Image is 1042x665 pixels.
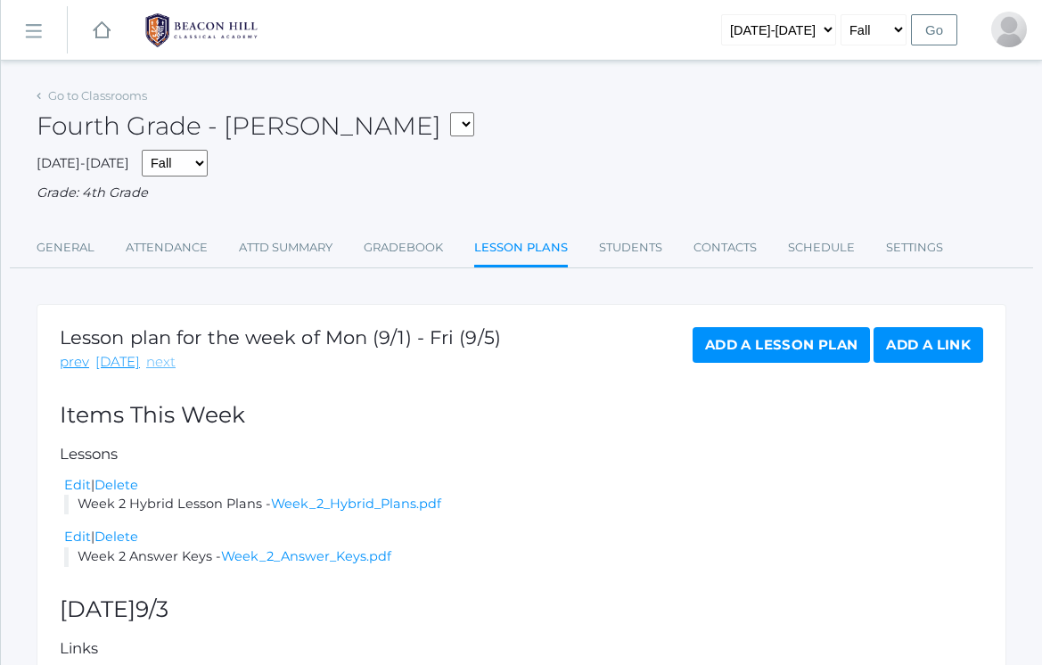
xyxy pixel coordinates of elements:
div: | [64,476,983,496]
a: Add a Link [874,327,983,363]
a: Students [599,230,662,266]
img: BHCALogos-05-308ed15e86a5a0abce9b8dd61676a3503ac9727e845dece92d48e8588c001991.png [135,8,268,53]
h1: Lesson plan for the week of Mon (9/1) - Fri (9/5) [60,327,501,348]
a: Edit [64,477,91,493]
a: General [37,230,94,266]
a: Attendance [126,230,208,266]
a: Week_2_Hybrid_Plans.pdf [271,496,441,512]
a: Delete [94,477,138,493]
div: | [64,528,983,547]
a: Settings [886,230,943,266]
li: Week 2 Answer Keys - [64,547,983,567]
a: Attd Summary [239,230,332,266]
a: Week_2_Answer_Keys.pdf [221,548,391,564]
a: Go to Classrooms [48,88,147,103]
h2: [DATE] [60,597,983,622]
h2: Fourth Grade - [PERSON_NAME] [37,112,474,141]
a: prev [60,352,89,373]
div: Heather Porter [991,12,1027,47]
a: [DATE] [95,352,140,373]
h5: Links [60,640,983,656]
a: Add a Lesson Plan [693,327,870,363]
h5: Lessons [60,446,983,462]
input: Go [911,14,957,45]
a: Contacts [693,230,757,266]
li: Week 2 Hybrid Lesson Plans - [64,495,983,514]
span: [DATE]-[DATE] [37,155,129,171]
a: Edit [64,529,91,545]
a: Schedule [788,230,855,266]
div: Grade: 4th Grade [37,184,1006,203]
span: 9/3 [135,595,168,622]
a: Delete [94,529,138,545]
h2: Items This Week [60,403,983,428]
a: next [146,352,176,373]
a: Gradebook [364,230,443,266]
a: Lesson Plans [474,230,568,268]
